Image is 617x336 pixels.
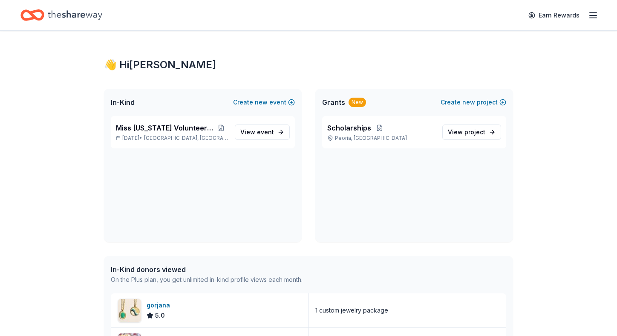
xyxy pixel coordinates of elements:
span: View [448,127,485,137]
button: Createnewevent [233,97,295,107]
span: Miss [US_STATE] Volunteer Pageant [116,123,214,133]
span: new [255,97,268,107]
div: 1 custom jewelry package [315,305,388,316]
a: Earn Rewards [523,8,585,23]
span: new [462,97,475,107]
img: Image for gorjana [118,299,141,322]
a: View event [235,125,290,140]
span: event [257,128,274,136]
span: Scholarships [327,123,371,133]
a: View project [442,125,501,140]
span: In-Kind [111,97,135,107]
p: Peoria, [GEOGRAPHIC_DATA] [327,135,435,142]
div: New [349,98,366,107]
div: In-Kind donors viewed [111,264,303,275]
p: [DATE] • [116,135,228,142]
div: gorjana [147,300,173,310]
button: Createnewproject [441,97,506,107]
a: Home [20,5,102,25]
div: On the Plus plan, you get unlimited in-kind profile views each month. [111,275,303,285]
div: 👋 Hi [PERSON_NAME] [104,58,513,72]
span: [GEOGRAPHIC_DATA], [GEOGRAPHIC_DATA] [144,135,228,142]
span: View [240,127,274,137]
span: 5.0 [155,310,165,321]
span: Grants [322,97,345,107]
span: project [464,128,485,136]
